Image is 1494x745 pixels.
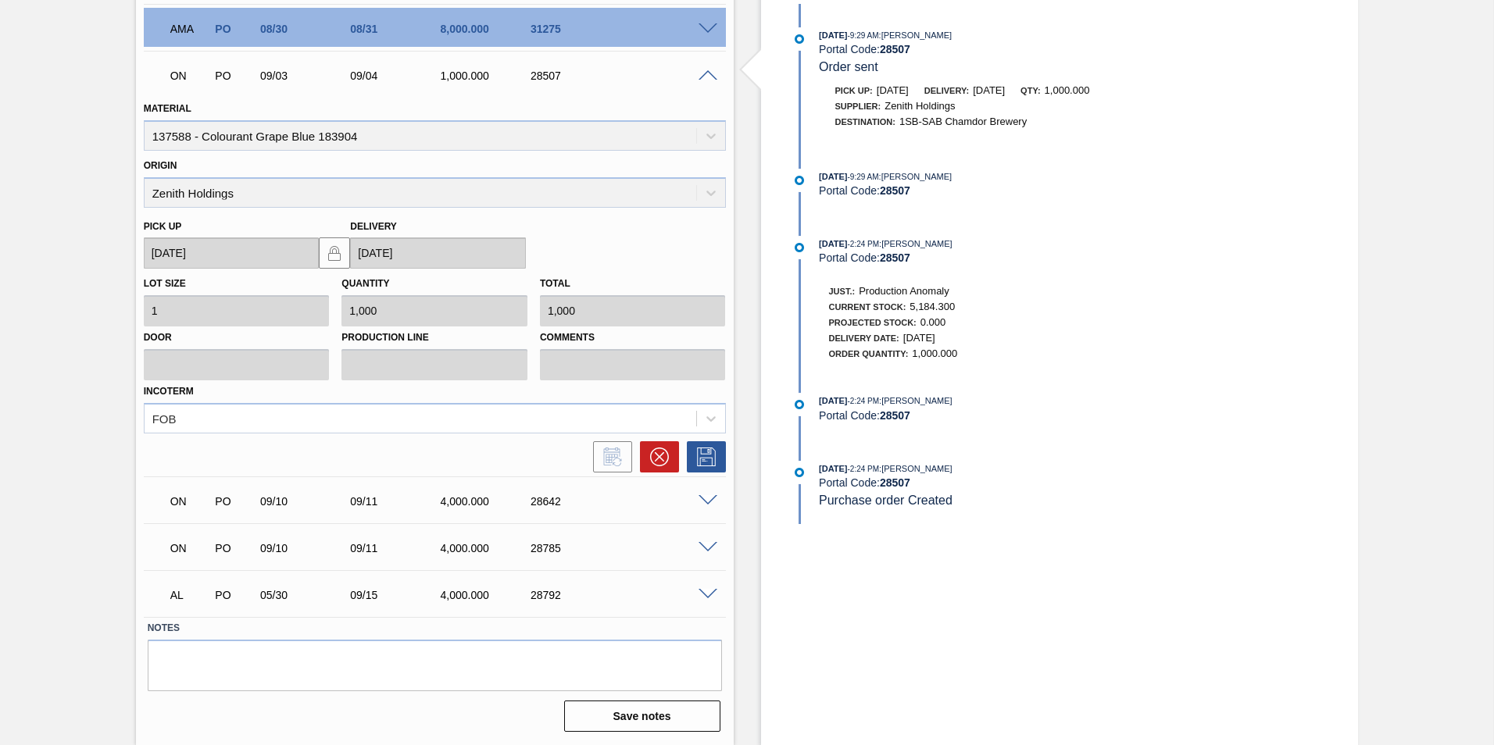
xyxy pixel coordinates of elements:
div: Awaiting Load Composition [166,578,213,612]
div: 28785 [527,542,627,554]
span: : [PERSON_NAME] [879,172,953,181]
p: ON [170,542,209,554]
div: Portal Code: [819,476,1190,489]
div: Purchase order [211,23,258,35]
p: ON [170,495,209,508]
div: 05/30/2025 [256,589,357,601]
label: Quantity [341,278,389,289]
div: 08/31/2025 [346,23,447,35]
span: [DATE] [819,396,847,405]
span: : [PERSON_NAME] [879,239,953,248]
div: 28642 [527,495,627,508]
div: Save Order [679,441,726,472]
span: Production Anomaly [859,285,949,297]
span: Projected Stock: [829,318,917,327]
span: Order Quantity: [829,349,909,358]
span: [DATE] [819,172,847,181]
label: Production Line [341,326,527,349]
span: Supplier: [835,102,881,111]
span: 1,000.000 [912,348,957,359]
div: 09/04/2025 [346,70,447,82]
strong: 28507 [880,409,910,422]
div: Portal Code: [819,184,1190,197]
label: Door [144,326,330,349]
div: Purchase order [211,70,258,82]
div: Portal Code: [819,409,1190,422]
strong: 28507 [880,43,910,55]
span: Pick up: [835,86,873,95]
div: 31275 [527,23,627,35]
span: : [PERSON_NAME] [879,30,953,40]
label: Material [144,103,191,114]
div: Purchase order [211,542,258,554]
input: mm/dd/yyyy [350,237,526,269]
div: Awaiting Manager Approval [166,12,213,46]
div: 1,000.000 [437,70,538,82]
div: Negotiating Order [166,531,213,565]
div: 09/10/2025 [256,495,357,508]
label: Total [540,278,570,289]
img: atual [795,468,804,477]
img: atual [795,176,804,185]
span: : [PERSON_NAME] [879,464,953,473]
span: - 2:24 PM [848,240,880,248]
label: Notes [148,617,722,640]
div: 4,000.000 [437,589,538,601]
img: atual [795,243,804,252]
div: 4,000.000 [437,542,538,554]
div: 09/15/2025 [346,589,447,601]
span: Just.: [829,287,856,296]
div: FOB [152,412,177,425]
span: [DATE] [973,84,1005,96]
span: : [PERSON_NAME] [879,396,953,405]
div: Portal Code: [819,251,1190,264]
div: Portal Code: [819,43,1190,55]
strong: 28507 [880,476,910,489]
div: 08/30/2025 [256,23,357,35]
strong: 28507 [880,184,910,197]
p: AMA [170,23,209,35]
div: 8,000.000 [437,23,538,35]
input: mm/dd/yyyy [144,237,320,269]
div: Negotiating Order [166,484,213,519]
p: AL [170,589,209,601]
button: Save notes [564,700,720,732]
span: - 2:24 PM [848,465,880,473]
span: [DATE] [877,84,909,96]
span: 5,184.300 [910,301,955,312]
label: Comments [540,326,726,349]
span: Qty: [1020,86,1040,95]
img: atual [795,34,804,44]
span: Delivery: [924,86,969,95]
div: Inform order change [585,441,632,472]
div: 09/03/2025 [256,70,357,82]
span: 1,000.000 [1045,84,1090,96]
label: Incoterm [144,386,194,397]
span: Purchase order Created [819,494,953,507]
div: Negotiating Order [166,59,213,93]
div: 09/11/2025 [346,542,447,554]
span: [DATE] [819,464,847,473]
img: atual [795,400,804,409]
div: 28792 [527,589,627,601]
div: Purchase order [211,589,258,601]
span: [DATE] [903,332,935,344]
span: - 2:24 PM [848,397,880,405]
span: Order sent [819,60,878,73]
div: 09/11/2025 [346,495,447,508]
img: locked [325,244,344,262]
span: [DATE] [819,239,847,248]
span: - 9:29 AM [848,31,879,40]
div: 4,000.000 [437,495,538,508]
span: - 9:29 AM [848,173,879,181]
p: ON [170,70,209,82]
span: [DATE] [819,30,847,40]
div: Purchase order [211,495,258,508]
span: 1SB-SAB Chamdor Brewery [899,116,1027,127]
button: locked [319,237,350,269]
div: Cancel Order [632,441,679,472]
div: 09/10/2025 [256,542,357,554]
span: Destination: [835,117,895,127]
strong: 28507 [880,251,910,264]
span: Delivery Date: [829,333,899,343]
